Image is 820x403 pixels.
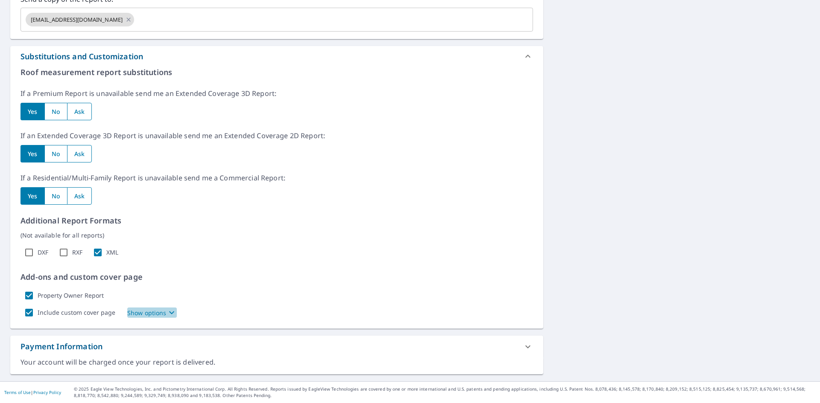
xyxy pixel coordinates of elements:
[20,341,102,352] div: Payment Information
[10,46,543,67] div: Substitutions and Customization
[4,389,31,395] a: Terms of Use
[20,88,533,99] p: If a Premium Report is unavailable send me an Extended Coverage 3D Report:
[74,386,816,399] p: © 2025 Eagle View Technologies, Inc. and Pictometry International Corp. All Rights Reserved. Repo...
[26,13,134,26] div: [EMAIL_ADDRESS][DOMAIN_NAME]
[127,307,177,318] button: Show options
[127,308,167,317] p: Show options
[20,215,533,226] p: Additional Report Formats
[38,292,104,299] label: Property Owner Report
[10,336,543,357] div: Payment Information
[20,51,143,62] div: Substitutions and Customization
[20,271,533,283] p: Add-ons and custom cover page
[33,389,61,395] a: Privacy Policy
[106,249,118,256] label: XML
[20,67,533,78] p: Roof measurement report substitutions
[72,249,82,256] label: RXF
[20,173,533,183] p: If a Residential/Multi-Family Report is unavailable send me a Commercial Report:
[38,249,48,256] label: DXF
[20,357,533,367] div: Your account will be charged once your report is delivered.
[4,390,61,395] p: |
[20,231,533,240] p: (Not available for all reports)
[20,130,533,141] p: If an Extended Coverage 3D Report is unavailable send me an Extended Coverage 2D Report:
[26,16,128,24] span: [EMAIL_ADDRESS][DOMAIN_NAME]
[38,309,115,316] label: Include custom cover page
